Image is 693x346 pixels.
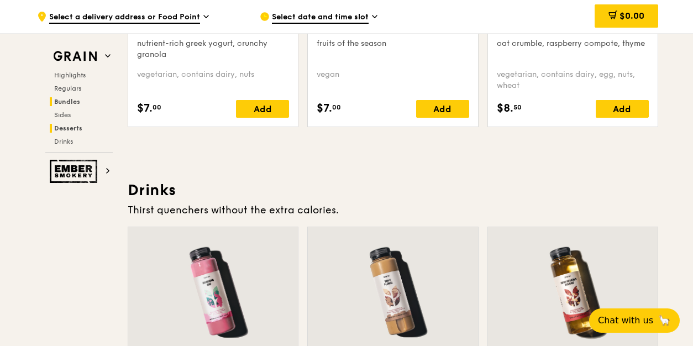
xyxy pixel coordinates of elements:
[513,103,522,112] span: 50
[128,202,658,218] div: Thirst quenchers without the extra calories.
[317,38,469,49] div: fruits of the season
[596,100,649,118] div: Add
[54,111,71,119] span: Sides
[137,100,153,117] span: $7.
[54,138,73,145] span: Drinks
[317,100,332,117] span: $7.
[137,69,289,91] div: vegetarian, contains dairy, nuts
[332,103,341,112] span: 00
[589,308,680,333] button: Chat with us🦙
[54,71,86,79] span: Highlights
[50,46,101,66] img: Grain web logo
[236,100,289,118] div: Add
[137,38,289,60] div: nutrient-rich greek yogurt, crunchy granola
[497,38,649,49] div: oat crumble, raspberry compote, thyme
[54,98,80,106] span: Bundles
[317,69,469,91] div: vegan
[50,160,101,183] img: Ember Smokery web logo
[658,314,671,327] span: 🦙
[54,85,81,92] span: Regulars
[272,12,369,24] span: Select date and time slot
[49,12,200,24] span: Select a delivery address or Food Point
[497,69,649,91] div: vegetarian, contains dairy, egg, nuts, wheat
[54,124,82,132] span: Desserts
[497,100,513,117] span: $8.
[153,103,161,112] span: 00
[620,11,644,21] span: $0.00
[416,100,469,118] div: Add
[598,314,653,327] span: Chat with us
[128,180,658,200] h3: Drinks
